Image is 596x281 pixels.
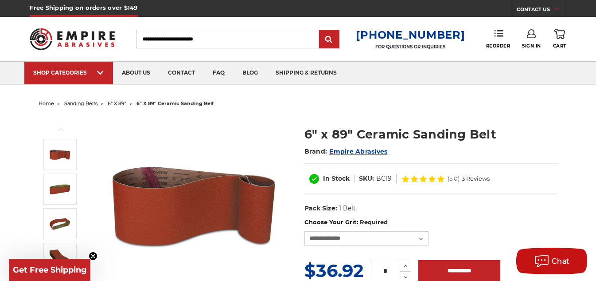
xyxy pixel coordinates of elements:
[376,174,392,183] dd: BC19
[517,4,566,17] a: CONTACT US
[49,247,71,269] img: 6" x 89" Sanding Belt - Cer
[304,147,327,155] span: Brand:
[113,62,159,84] a: about us
[329,147,387,155] a: Empire Abrasives
[304,126,557,143] h1: 6" x 89" Ceramic Sanding Belt
[553,29,566,49] a: Cart
[486,29,510,48] a: Reorder
[49,213,71,235] img: 6" x 89" Sanding Belt - Ceramic
[50,120,71,139] button: Previous
[462,176,490,182] span: 3 Reviews
[356,44,465,50] p: FOR QUESTIONS OR INQUIRIES
[49,178,71,200] img: 6" x 89" Cer Sanding Belt
[339,204,356,213] dd: 1 Belt
[33,69,104,76] div: SHOP CATEGORIES
[204,62,234,84] a: faq
[356,28,465,41] a: [PHONE_NUMBER]
[516,248,587,274] button: Chat
[267,62,346,84] a: shipping & returns
[553,43,566,49] span: Cart
[136,100,214,107] span: 6" x 89" ceramic sanding belt
[359,174,374,183] dt: SKU:
[64,100,97,107] a: sanding belts
[108,100,126,107] a: 6" x 89"
[234,62,267,84] a: blog
[522,43,541,49] span: Sign In
[360,218,388,226] small: Required
[13,265,87,275] span: Get Free Shipping
[304,204,337,213] dt: Pack Size:
[304,218,557,227] label: Choose Your Grit:
[159,62,204,84] a: contact
[30,23,114,56] img: Empire Abrasives
[89,252,97,261] button: Close teaser
[320,31,338,48] input: Submit
[552,257,570,265] span: Chat
[486,43,510,49] span: Reorder
[49,143,71,166] img: 6" x 89" Ceramic Sanding Belt
[39,100,54,107] a: home
[9,259,90,281] div: Get Free ShippingClose teaser
[448,176,460,182] span: (5.0)
[323,174,350,182] span: In Stock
